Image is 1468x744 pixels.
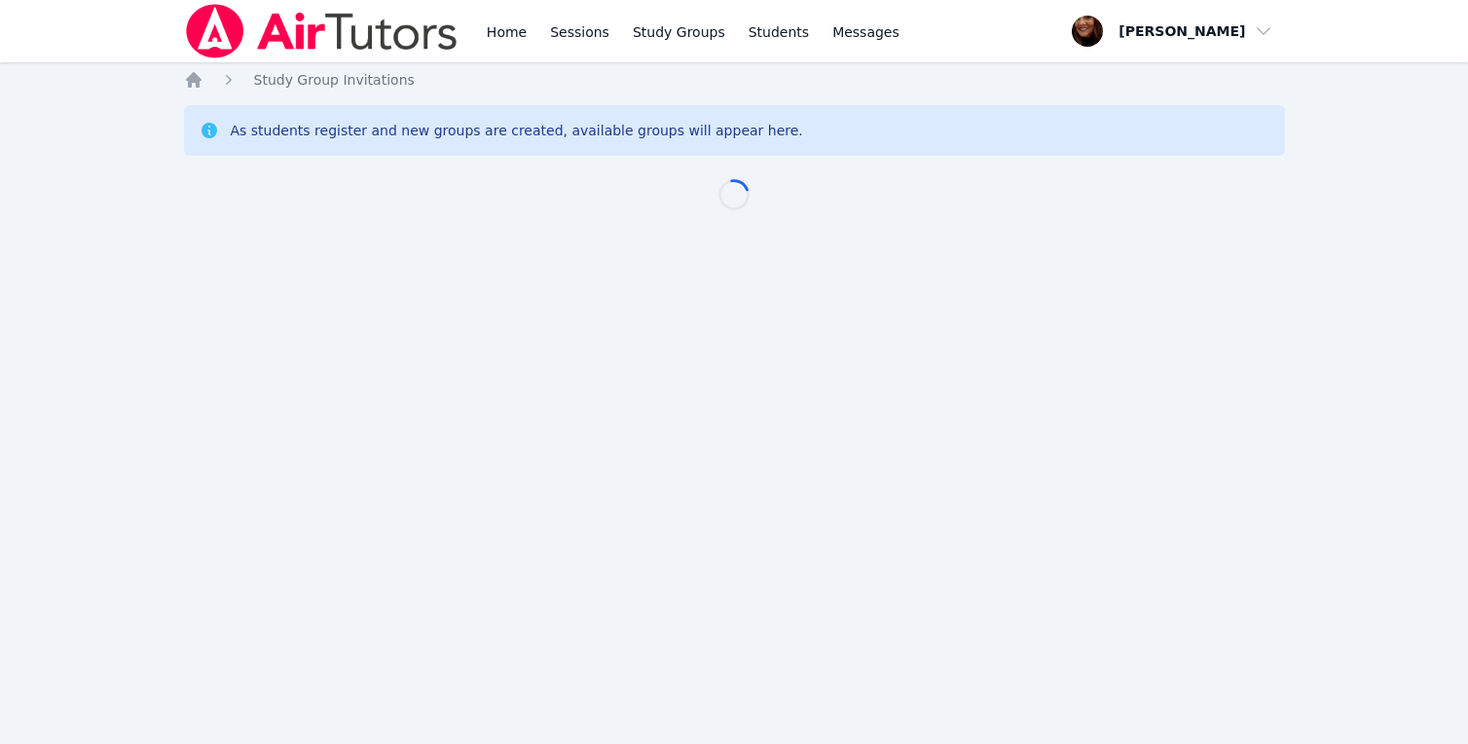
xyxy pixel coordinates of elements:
a: Study Group Invitations [254,70,415,90]
div: As students register and new groups are created, available groups will appear here. [231,121,803,140]
span: Study Group Invitations [254,72,415,88]
img: Air Tutors [184,4,459,58]
span: Messages [832,22,899,42]
nav: Breadcrumb [184,70,1285,90]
